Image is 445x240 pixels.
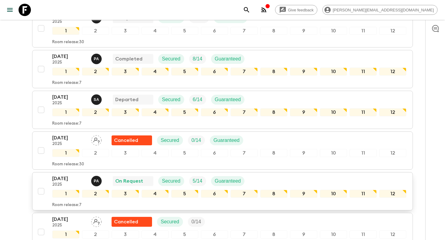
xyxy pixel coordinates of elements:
span: Give feedback [285,8,317,12]
p: 2025 [52,223,86,228]
div: 9 [290,149,317,157]
p: 2025 [52,19,86,24]
div: 8 [260,149,287,157]
div: 6 [201,149,228,157]
div: 10 [320,190,347,198]
div: 5 [171,149,198,157]
div: 2 [82,68,109,76]
div: 12 [379,149,406,157]
div: 7 [231,149,258,157]
p: Room release: 7 [52,203,82,208]
div: Secured [158,95,184,105]
div: 4 [142,27,169,35]
div: 7 [231,190,258,198]
button: [DATE]2025Prasad AdikariCompletedSecuredTrip FillGuaranteed123456789101112Room release:7 [32,50,413,88]
p: [DATE] [52,216,86,223]
div: 6 [201,27,228,35]
p: Room release: 7 [52,81,82,85]
p: Guaranteed [215,177,241,185]
span: Prasad Adikari [91,56,103,60]
p: Room release: 7 [52,121,82,126]
div: 3 [112,190,139,198]
p: On Request [115,177,143,185]
div: 7 [231,27,258,35]
div: 3 [112,27,139,35]
p: Completed [115,55,142,63]
p: Secured [162,177,180,185]
span: Prasad Adikari [91,178,103,183]
div: 12 [379,108,406,116]
div: 6 [201,68,228,76]
div: 8 [260,68,287,76]
div: 4 [142,108,169,116]
div: 3 [112,230,139,238]
button: [DATE]2025Ramli Raban CompletedSecuredTrip FillGuaranteed123456789101112Room release:30 [32,9,413,48]
div: Trip Fill [188,135,205,145]
div: 6 [201,108,228,116]
p: Secured [161,137,179,144]
div: 3 [112,68,139,76]
div: 4 [142,149,169,157]
p: 2025 [52,101,86,106]
div: 2 [82,27,109,35]
button: PA [91,176,103,186]
div: 9 [290,230,317,238]
div: 11 [350,190,377,198]
div: 10 [320,230,347,238]
div: 5 [171,230,198,238]
div: 4 [142,190,169,198]
div: 12 [379,190,406,198]
span: Assign pack leader [91,137,102,142]
div: 10 [320,149,347,157]
div: 8 [260,230,287,238]
div: 3 [112,149,139,157]
span: Suren Abeykoon [91,96,103,101]
button: search adventures [240,4,253,16]
div: 5 [171,68,198,76]
div: 10 [320,27,347,35]
div: 9 [290,27,317,35]
div: 2 [82,149,109,157]
div: 1 [52,27,79,35]
button: [DATE]2025Assign pack leaderFlash Pack cancellationSecuredTrip FillGuaranteed123456789101112Room ... [32,131,413,170]
div: 11 [350,230,377,238]
p: 0 / 14 [192,137,201,144]
div: 11 [350,27,377,35]
div: 1 [52,149,79,157]
div: Secured [157,217,183,227]
div: 10 [320,108,347,116]
div: 8 [260,27,287,35]
div: Trip Fill [189,95,206,105]
div: Trip Fill [189,54,206,64]
div: 11 [350,108,377,116]
div: 11 [350,149,377,157]
a: Give feedback [275,5,317,15]
div: Flash Pack cancellation [112,217,152,227]
div: 2 [82,108,109,116]
p: Cancelled [114,137,138,144]
div: Secured [158,176,184,186]
div: Trip Fill [188,217,205,227]
div: 5 [171,108,198,116]
p: P A [94,179,99,184]
div: 8 [260,190,287,198]
button: [DATE]2025Prasad AdikariOn RequestSecuredTrip FillGuaranteed123456789101112Room release:7 [32,172,413,210]
p: Guaranteed [215,96,241,103]
div: 1 [52,190,79,198]
div: 2 [82,230,109,238]
div: 12 [379,27,406,35]
div: 1 [52,68,79,76]
p: Room release: 30 [52,40,84,45]
div: 9 [290,190,317,198]
div: 9 [290,108,317,116]
div: 7 [231,68,258,76]
span: [PERSON_NAME][EMAIL_ADDRESS][DOMAIN_NAME] [329,8,437,12]
p: 5 / 14 [193,177,202,185]
p: 0 / 14 [192,218,201,226]
p: Secured [161,218,179,226]
p: 6 / 14 [193,96,202,103]
div: Secured [157,135,183,145]
div: 7 [231,230,258,238]
button: [DATE]2025Suren AbeykoonDepartedSecuredTrip FillGuaranteed123456789101112Room release:7 [32,91,413,129]
div: Secured [158,54,184,64]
